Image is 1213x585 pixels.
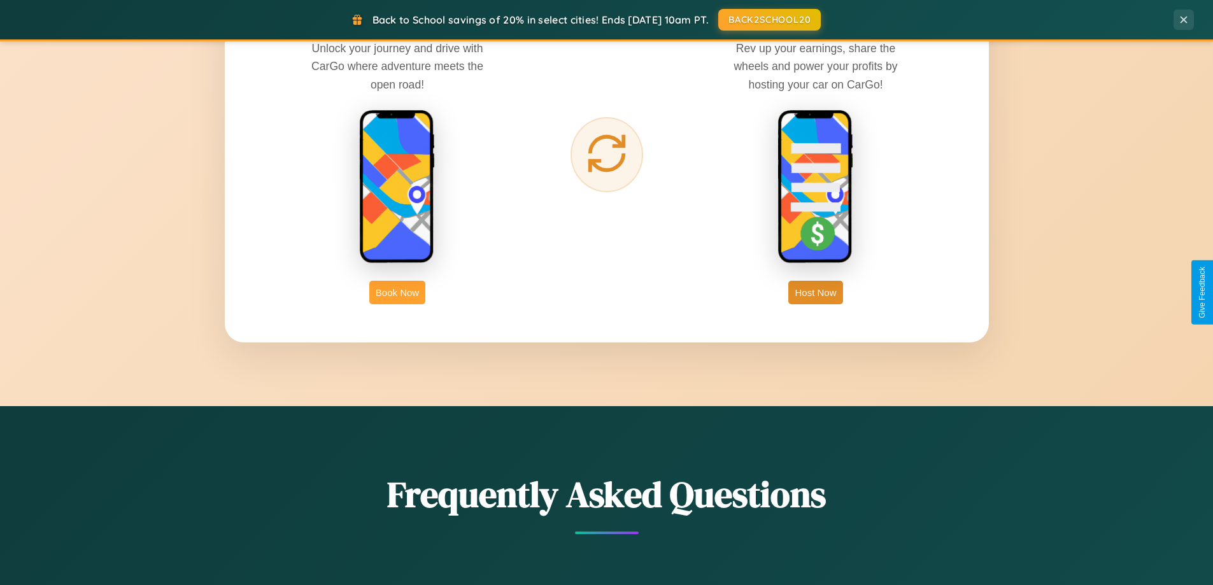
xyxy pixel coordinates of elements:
[372,13,709,26] span: Back to School savings of 20% in select cities! Ends [DATE] 10am PT.
[720,39,911,93] p: Rev up your earnings, share the wheels and power your profits by hosting your car on CarGo!
[225,470,989,519] h2: Frequently Asked Questions
[302,39,493,93] p: Unlock your journey and drive with CarGo where adventure meets the open road!
[718,9,821,31] button: BACK2SCHOOL20
[1198,267,1207,318] div: Give Feedback
[359,109,436,265] img: rent phone
[777,109,854,265] img: host phone
[369,281,425,304] button: Book Now
[788,281,842,304] button: Host Now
